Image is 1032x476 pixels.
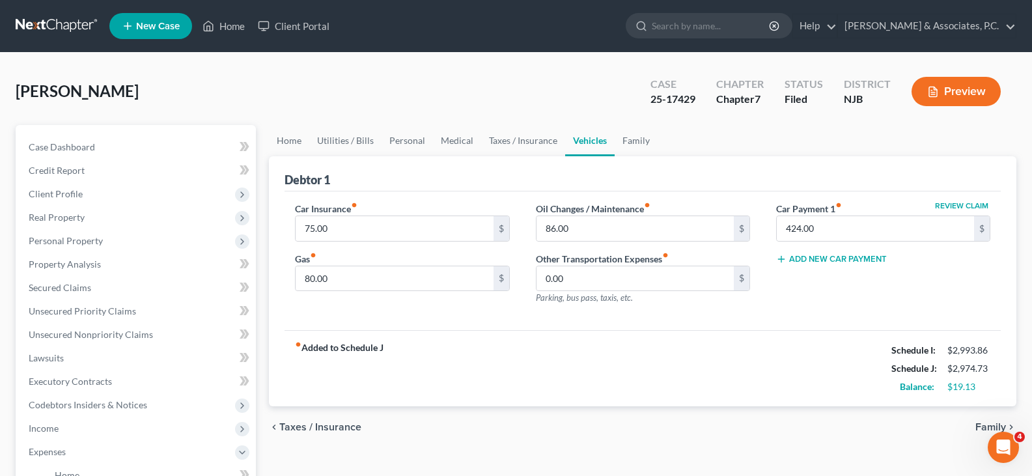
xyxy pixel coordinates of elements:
[18,323,256,346] a: Unsecured Nonpriority Claims
[18,135,256,159] a: Case Dashboard
[269,125,309,156] a: Home
[16,81,139,100] span: [PERSON_NAME]
[755,92,760,105] span: 7
[136,21,180,31] span: New Case
[734,216,749,241] div: $
[891,344,936,356] strong: Schedule I:
[838,14,1016,38] a: [PERSON_NAME] & Associates, P.C.
[18,159,256,182] a: Credit Report
[1014,432,1025,442] span: 4
[29,376,112,387] span: Executory Contracts
[650,92,695,107] div: 25-17429
[29,282,91,293] span: Secured Claims
[295,202,357,216] label: Car Insurance
[295,341,301,348] i: fiber_manual_record
[947,344,990,357] div: $2,993.86
[29,188,83,199] span: Client Profile
[295,341,384,396] strong: Added to Schedule J
[296,216,493,241] input: --
[481,125,565,156] a: Taxes / Insurance
[536,292,633,303] span: Parking, bus pass, taxis, etc.
[933,202,990,210] button: Review Claim
[29,352,64,363] span: Lawsuits
[662,252,669,259] i: fiber_manual_record
[537,216,734,241] input: --
[29,235,103,246] span: Personal Property
[615,125,658,156] a: Family
[18,253,256,276] a: Property Analysis
[912,77,1001,106] button: Preview
[494,266,509,291] div: $
[536,202,650,216] label: Oil Changes / Maintenance
[537,266,734,291] input: --
[785,92,823,107] div: Filed
[734,266,749,291] div: $
[18,276,256,300] a: Secured Claims
[295,252,316,266] label: Gas
[776,254,887,264] button: Add New Car Payment
[285,172,330,188] div: Debtor 1
[835,202,842,208] i: fiber_manual_record
[269,422,361,432] button: chevron_left Taxes / Insurance
[975,422,1016,432] button: Family chevron_right
[975,422,1006,432] span: Family
[196,14,251,38] a: Home
[18,370,256,393] a: Executory Contracts
[251,14,336,38] a: Client Portal
[29,165,85,176] span: Credit Report
[793,14,837,38] a: Help
[565,125,615,156] a: Vehicles
[29,329,153,340] span: Unsecured Nonpriority Claims
[947,380,990,393] div: $19.13
[310,252,316,259] i: fiber_manual_record
[279,422,361,432] span: Taxes / Insurance
[536,252,669,266] label: Other Transportation Expenses
[269,422,279,432] i: chevron_left
[29,423,59,434] span: Income
[29,446,66,457] span: Expenses
[777,216,974,241] input: --
[382,125,433,156] a: Personal
[644,202,650,208] i: fiber_manual_record
[716,77,764,92] div: Chapter
[988,432,1019,463] iframe: Intercom live chat
[785,77,823,92] div: Status
[650,77,695,92] div: Case
[29,212,85,223] span: Real Property
[1006,422,1016,432] i: chevron_right
[776,202,842,216] label: Car Payment 1
[891,363,937,374] strong: Schedule J:
[947,362,990,375] div: $2,974.73
[29,305,136,316] span: Unsecured Priority Claims
[29,259,101,270] span: Property Analysis
[900,381,934,392] strong: Balance:
[29,399,147,410] span: Codebtors Insiders & Notices
[844,77,891,92] div: District
[494,216,509,241] div: $
[18,346,256,370] a: Lawsuits
[351,202,357,208] i: fiber_manual_record
[29,141,95,152] span: Case Dashboard
[433,125,481,156] a: Medical
[18,300,256,323] a: Unsecured Priority Claims
[652,14,771,38] input: Search by name...
[716,92,764,107] div: Chapter
[309,125,382,156] a: Utilities / Bills
[844,92,891,107] div: NJB
[296,266,493,291] input: --
[974,216,990,241] div: $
